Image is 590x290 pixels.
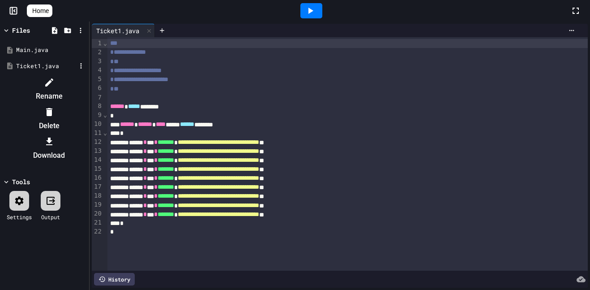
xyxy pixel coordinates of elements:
[27,4,52,17] a: Home
[92,26,144,35] div: Ticket1.java
[92,200,103,209] div: 19
[92,24,155,37] div: Ticket1.java
[94,273,135,286] div: History
[92,84,103,93] div: 6
[32,6,49,15] span: Home
[92,48,103,57] div: 2
[92,57,103,66] div: 3
[11,75,87,104] li: Rename
[92,138,103,147] div: 12
[92,39,103,48] div: 1
[92,173,103,182] div: 16
[12,26,30,35] div: Files
[92,102,103,111] div: 8
[92,209,103,218] div: 20
[7,213,32,221] div: Settings
[92,191,103,200] div: 18
[92,218,103,227] div: 21
[103,39,107,47] span: Fold line
[103,129,107,136] span: Fold line
[16,46,86,55] div: Main.java
[92,156,103,164] div: 14
[41,213,60,221] div: Output
[11,104,87,133] li: Delete
[92,93,103,102] div: 7
[92,66,103,75] div: 4
[11,134,87,163] li: Download
[92,75,103,84] div: 5
[92,164,103,173] div: 15
[92,227,103,236] div: 22
[103,111,107,118] span: Fold line
[92,182,103,191] div: 17
[92,120,103,129] div: 10
[92,111,103,120] div: 9
[92,147,103,156] div: 13
[92,129,103,138] div: 11
[16,62,76,71] div: Ticket1.java
[12,177,30,186] div: Tools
